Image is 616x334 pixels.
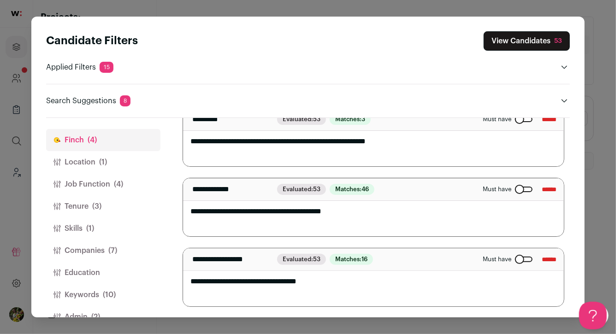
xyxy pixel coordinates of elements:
[103,289,116,300] span: (10)
[313,186,320,192] span: 53
[92,201,101,212] span: (3)
[114,179,123,190] span: (4)
[99,157,107,168] span: (1)
[483,116,511,123] span: Must have
[91,311,100,322] span: (2)
[277,114,326,125] span: Evaluated:
[484,31,570,51] button: Close search preferences
[46,217,160,240] button: Skills(1)
[100,62,113,73] span: 15
[46,151,160,173] button: Location(1)
[88,135,97,146] span: (4)
[120,95,130,106] span: 8
[361,116,365,122] span: 3
[46,195,160,217] button: Tenure(3)
[483,186,511,193] span: Must have
[46,284,160,306] button: Keywords(10)
[46,35,138,47] strong: Candidate Filters
[313,116,320,122] span: 53
[46,240,160,262] button: Companies(7)
[277,254,326,265] span: Evaluated:
[46,95,130,106] p: Search Suggestions
[108,245,117,256] span: (7)
[46,129,160,151] button: Finch(4)
[86,223,94,234] span: (1)
[46,173,160,195] button: Job Function(4)
[46,62,113,73] p: Applied Filters
[46,306,160,328] button: Admin(2)
[313,256,320,262] span: 53
[483,256,511,263] span: Must have
[330,114,371,125] span: Matches:
[330,184,374,195] span: Matches:
[559,62,570,73] button: Open applied filters
[46,262,160,284] button: Education
[361,256,367,262] span: 16
[579,302,607,329] iframe: Help Scout Beacon - Open
[330,254,373,265] span: Matches:
[361,186,369,192] span: 46
[554,36,562,46] div: 53
[277,184,326,195] span: Evaluated:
